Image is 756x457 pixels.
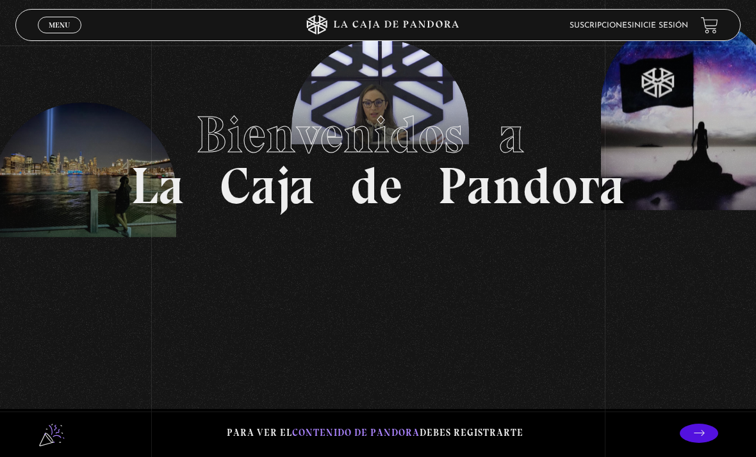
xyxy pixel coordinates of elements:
[49,21,70,29] span: Menu
[227,424,523,442] p: Para ver el debes registrarte
[632,22,688,29] a: Inicie sesión
[701,17,718,34] a: View your shopping cart
[131,109,625,212] h1: La Caja de Pandora
[570,22,632,29] a: Suscripciones
[292,427,420,438] span: contenido de Pandora
[45,32,75,41] span: Cerrar
[196,104,560,165] span: Bienvenidos a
